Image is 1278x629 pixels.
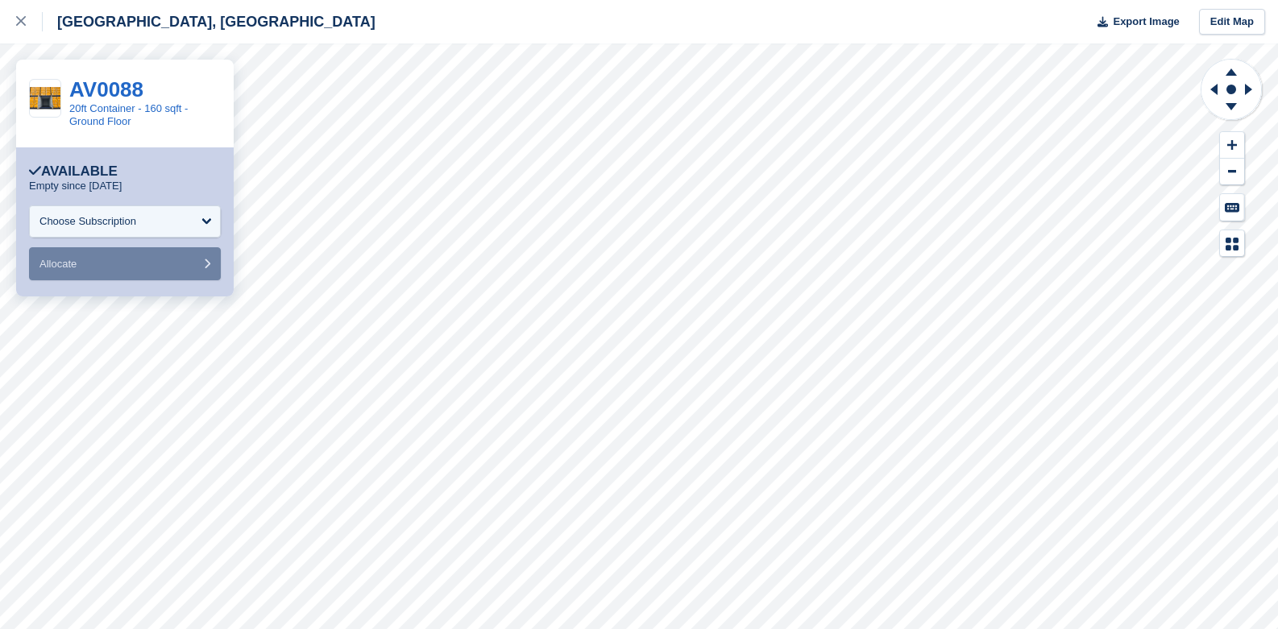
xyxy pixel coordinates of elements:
button: Allocate [29,247,221,280]
div: Choose Subscription [39,213,136,230]
div: Available [29,163,118,180]
p: Empty since [DATE] [29,180,122,192]
a: AV0088 [69,77,143,101]
span: Allocate [39,258,77,270]
button: Keyboard Shortcuts [1220,194,1244,221]
button: Zoom In [1220,132,1244,159]
a: Edit Map [1199,9,1265,35]
a: 20ft Container - 160 sqft - Ground Floor [69,102,188,127]
button: Map Legend [1220,230,1244,257]
button: Zoom Out [1220,159,1244,185]
button: Export Image [1088,9,1180,35]
div: [GEOGRAPHIC_DATA], [GEOGRAPHIC_DATA] [43,12,376,31]
img: 20ft%20Inside%20%232.JPG [30,87,60,110]
span: Export Image [1113,14,1179,30]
